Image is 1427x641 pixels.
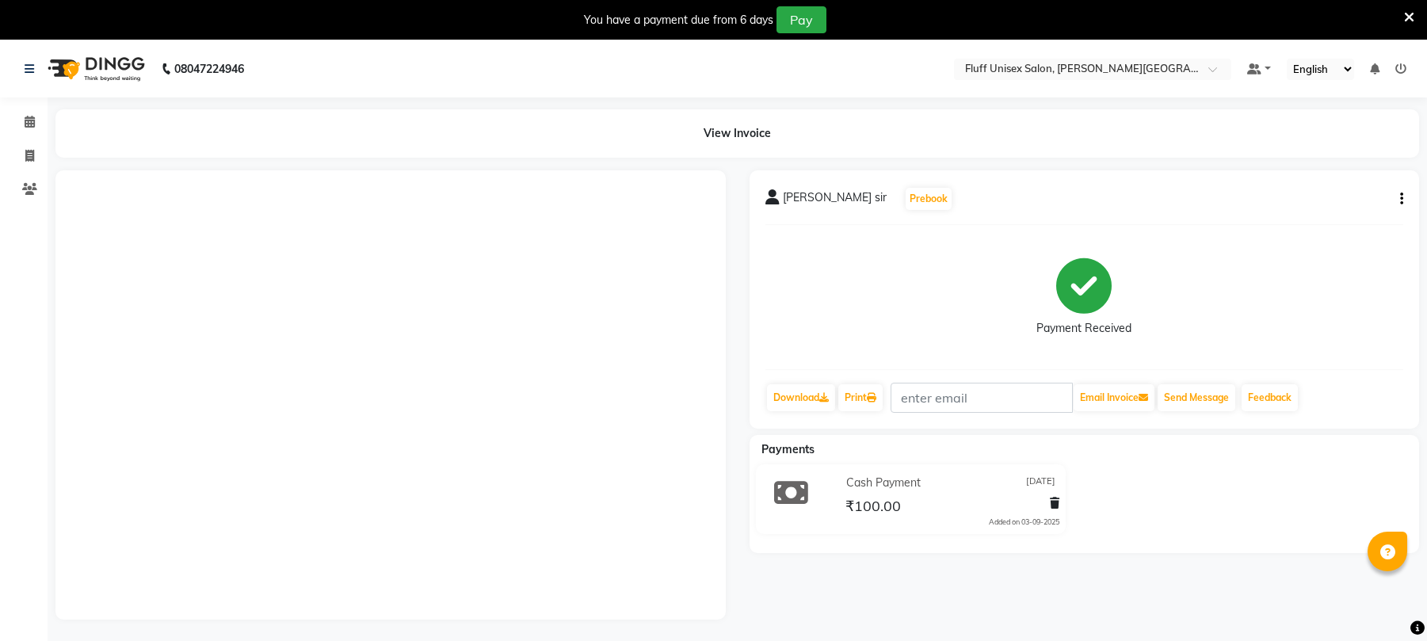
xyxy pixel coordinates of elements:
[174,47,244,91] b: 08047224946
[1036,320,1131,337] div: Payment Received
[783,189,887,212] span: [PERSON_NAME] sir
[845,497,901,519] span: ₹100.00
[1158,384,1235,411] button: Send Message
[776,6,826,33] button: Pay
[989,517,1059,528] div: Added on 03-09-2025
[846,475,921,491] span: Cash Payment
[1074,384,1154,411] button: Email Invoice
[767,384,835,411] a: Download
[838,384,883,411] a: Print
[1360,578,1411,625] iframe: chat widget
[761,442,815,456] span: Payments
[891,383,1073,413] input: enter email
[55,109,1419,158] div: View Invoice
[1242,384,1298,411] a: Feedback
[906,188,952,210] button: Prebook
[40,47,149,91] img: logo
[584,12,773,29] div: You have a payment due from 6 days
[1026,475,1055,491] span: [DATE]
